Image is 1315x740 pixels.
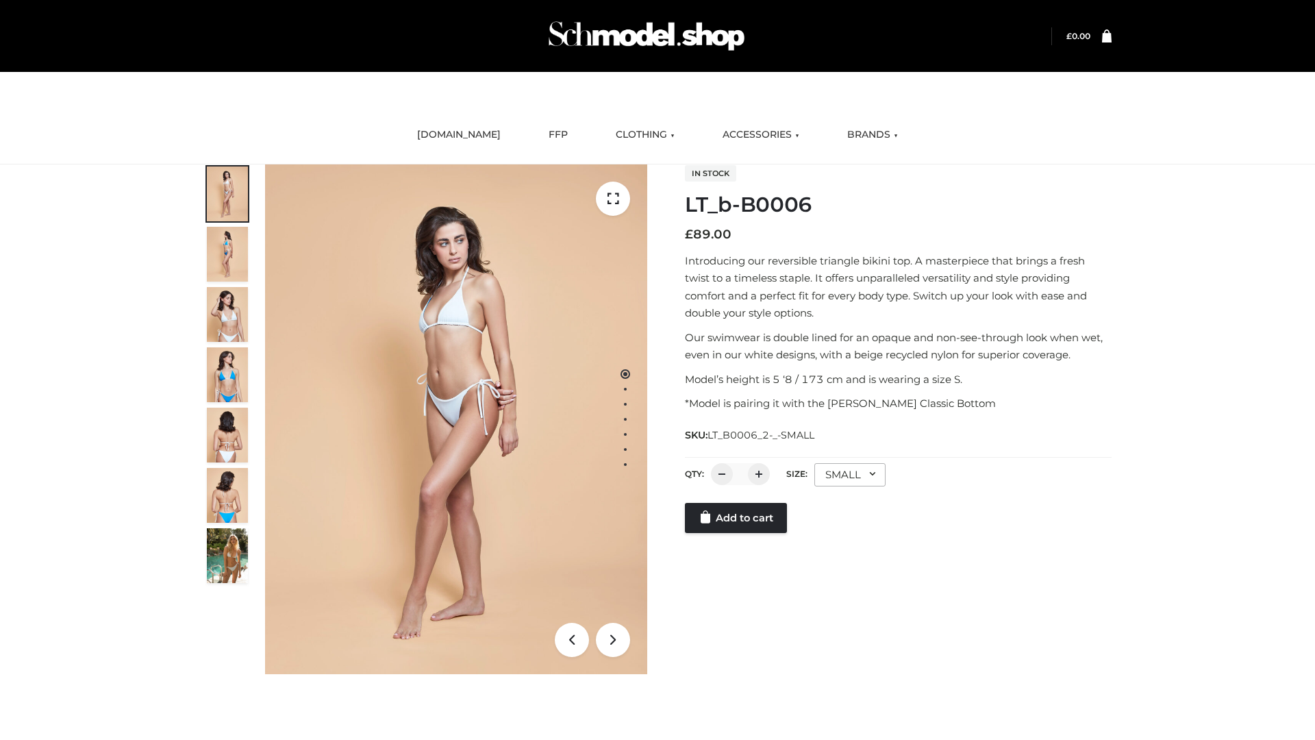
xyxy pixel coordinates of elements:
span: £ [1066,31,1072,41]
label: Size: [786,469,807,479]
a: Add to cart [685,503,787,533]
img: ArielClassicBikiniTop_CloudNine_AzureSky_OW114ECO_3-scaled.jpg [207,287,248,342]
img: ArielClassicBikiniTop_CloudNine_AzureSky_OW114ECO_2-scaled.jpg [207,227,248,282]
span: £ [685,227,693,242]
div: SMALL [814,463,886,486]
a: £0.00 [1066,31,1090,41]
img: ArielClassicBikiniTop_CloudNine_AzureSky_OW114ECO_8-scaled.jpg [207,468,248,523]
img: ArielClassicBikiniTop_CloudNine_AzureSky_OW114ECO_1 [265,164,647,674]
a: ACCESSORIES [712,120,810,150]
a: [DOMAIN_NAME] [407,120,511,150]
p: Introducing our reversible triangle bikini top. A masterpiece that brings a fresh twist to a time... [685,252,1112,322]
span: In stock [685,165,736,182]
h1: LT_b-B0006 [685,193,1112,217]
img: ArielClassicBikiniTop_CloudNine_AzureSky_OW114ECO_7-scaled.jpg [207,408,248,463]
p: *Model is pairing it with the [PERSON_NAME] Classic Bottom [685,395,1112,412]
a: FFP [538,120,578,150]
img: ArielClassicBikiniTop_CloudNine_AzureSky_OW114ECO_1-scaled.jpg [207,166,248,221]
p: Our swimwear is double lined for an opaque and non-see-through look when wet, even in our white d... [685,329,1112,364]
a: BRANDS [837,120,908,150]
img: ArielClassicBikiniTop_CloudNine_AzureSky_OW114ECO_4-scaled.jpg [207,347,248,402]
p: Model’s height is 5 ‘8 / 173 cm and is wearing a size S. [685,371,1112,388]
img: Schmodel Admin 964 [544,9,749,63]
bdi: 0.00 [1066,31,1090,41]
a: CLOTHING [605,120,685,150]
span: SKU: [685,427,816,443]
bdi: 89.00 [685,227,731,242]
img: Arieltop_CloudNine_AzureSky2.jpg [207,528,248,583]
label: QTY: [685,469,704,479]
span: LT_B0006_2-_-SMALL [707,429,814,441]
